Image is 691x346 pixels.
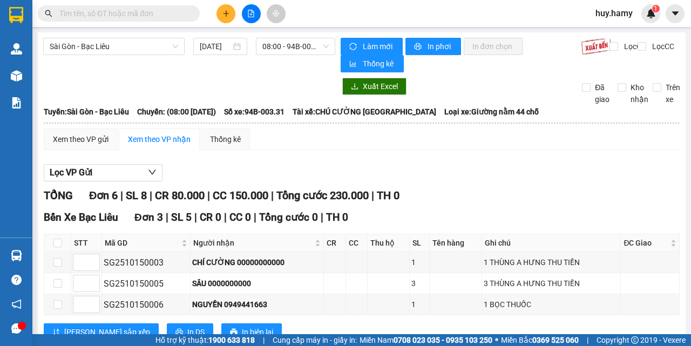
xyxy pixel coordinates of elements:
span: Người nhận [193,237,313,249]
span: | [166,211,168,223]
span: Số xe: 94B-003.31 [224,106,284,118]
button: printerIn biên lai [221,323,282,341]
span: plus [222,10,230,17]
span: | [120,189,123,202]
span: Lọc CR [620,40,648,52]
span: down [148,168,157,177]
span: CR 80.000 [155,189,205,202]
span: sync [349,43,358,51]
img: 9k= [581,38,612,55]
button: aim [267,4,286,23]
div: 1 [411,298,428,310]
span: Thống kê [363,58,395,70]
span: Loại xe: Giường nằm 44 chỗ [444,106,539,118]
span: In phơi [428,40,452,52]
td: SG2510150006 [102,294,191,315]
span: Xuất Excel [363,80,398,92]
span: Tổng cước 230.000 [276,189,369,202]
div: SÂU 0000000000 [192,277,322,289]
span: Làm mới [363,40,394,52]
span: sort-ascending [52,328,60,337]
button: sort-ascending[PERSON_NAME] sắp xếp [44,323,159,341]
button: bar-chartThống kê [341,55,404,72]
button: file-add [242,4,261,23]
input: 15/10/2025 [200,40,231,52]
div: NGUYỀN 0949441663 [192,298,322,310]
span: Đã giao [591,82,614,105]
span: ⚪️ [495,338,498,342]
span: search [45,10,52,17]
span: TỔNG [44,189,73,202]
span: Lọc VP Gửi [50,166,92,179]
strong: 0369 525 060 [532,336,579,344]
input: Tìm tên, số ĐT hoặc mã đơn [59,8,187,19]
div: 1 BỌC THUỐC [484,298,619,310]
th: CC [346,234,368,252]
img: warehouse-icon [11,70,22,82]
span: Lọc CC [648,40,676,52]
div: 3 [411,277,428,289]
span: caret-down [670,9,680,18]
span: Trên xe [661,82,685,105]
span: Đơn 6 [89,189,118,202]
span: | [207,189,210,202]
span: huy.hamy [587,6,641,20]
span: Miền Bắc [501,334,579,346]
button: syncLàm mới [341,38,403,55]
img: solution-icon [11,97,22,108]
th: STT [71,234,102,252]
span: | [150,189,152,202]
span: Bến Xe Bạc Liêu [44,211,118,223]
span: notification [11,299,22,309]
button: Lọc VP Gửi [44,164,162,181]
span: Tài xế: CHÚ CƯỜNG [GEOGRAPHIC_DATA] [293,106,436,118]
div: Thống kê [210,133,241,145]
span: printer [175,328,183,337]
span: 1 [654,5,658,12]
div: SG2510150003 [104,256,188,269]
div: Xem theo VP gửi [53,133,109,145]
span: In biên lai [242,326,273,338]
span: Mã GD [105,237,179,249]
span: In DS [187,326,205,338]
div: Xem theo VP nhận [128,133,191,145]
span: | [194,211,197,223]
button: printerIn DS [167,323,213,341]
span: ĐC Giao [624,237,668,249]
button: downloadXuất Excel [342,78,407,95]
th: Thu hộ [368,234,410,252]
button: printerIn phơi [405,38,461,55]
span: SL 5 [171,211,192,223]
button: plus [216,4,235,23]
div: SG2510150005 [104,277,188,290]
span: CC 150.000 [213,189,268,202]
span: download [351,83,358,91]
span: TH 0 [326,211,348,223]
th: SL [410,234,430,252]
th: Ghi chú [482,234,621,252]
strong: 1900 633 818 [208,336,255,344]
div: 1 [411,256,428,268]
span: CR 0 [200,211,221,223]
span: Kho nhận [626,82,653,105]
div: 1 THÙNG A HƯNG THU TIỀN [484,256,619,268]
strong: 0708 023 035 - 0935 103 250 [394,336,492,344]
span: printer [230,328,238,337]
span: bar-chart [349,60,358,69]
div: 3 THÙNG A HƯNG THU TIỀN [484,277,619,289]
span: | [271,189,274,202]
img: warehouse-icon [11,250,22,261]
span: SL 8 [126,189,147,202]
span: 08:00 - 94B-003.31 [262,38,328,55]
span: copyright [631,336,639,344]
img: logo-vxr [9,7,23,23]
span: | [587,334,588,346]
th: CR [324,234,345,252]
span: question-circle [11,275,22,285]
b: Tuyến: Sài Gòn - Bạc Liêu [44,107,129,116]
span: aim [272,10,280,17]
span: | [321,211,323,223]
span: | [224,211,227,223]
span: message [11,323,22,334]
span: Đơn 3 [134,211,163,223]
